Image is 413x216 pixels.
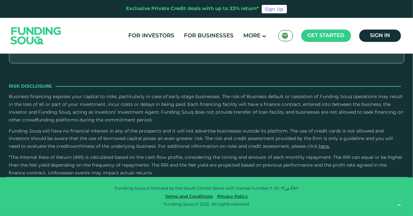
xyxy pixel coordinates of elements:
div: Exclusive Private Credit deals with up to 23% return* [126,5,259,13]
a: Privacy Policy [216,195,250,199]
button: back [392,198,407,213]
a: Terms and Conditions [164,195,215,199]
a: here. [319,144,330,149]
span: 2025 [200,202,210,207]
p: Business financing exposes your capital to risks, particularly in case of early-stage businesses.... [9,93,404,124]
span: Funding Souq will have no financial interest in any of the prospects and it will not advertise bu... [9,129,393,149]
p: Funding Souq is licensed by the Saudi Central Bank with license number ٨٦/أ ش/٢٠٢٤٠٣ [11,185,403,192]
span: All rights reserved [212,202,249,207]
a: Sign in [359,30,401,42]
span: Sign in [370,33,390,38]
span: Get started [308,33,345,38]
a: For Investors [127,31,176,41]
span: Risk Disclosure [9,83,52,90]
a: For Businesses [183,31,235,41]
a: Sign Up [262,5,287,13]
img: SA Flag [282,32,288,39]
span: Funding Souq © [164,202,199,207]
img: Logo [4,19,68,52]
span: More [244,33,261,39]
p: *The Internal Rate of Return (IRR) is calculated based on the cash flow profile, considering the ... [9,154,404,177]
